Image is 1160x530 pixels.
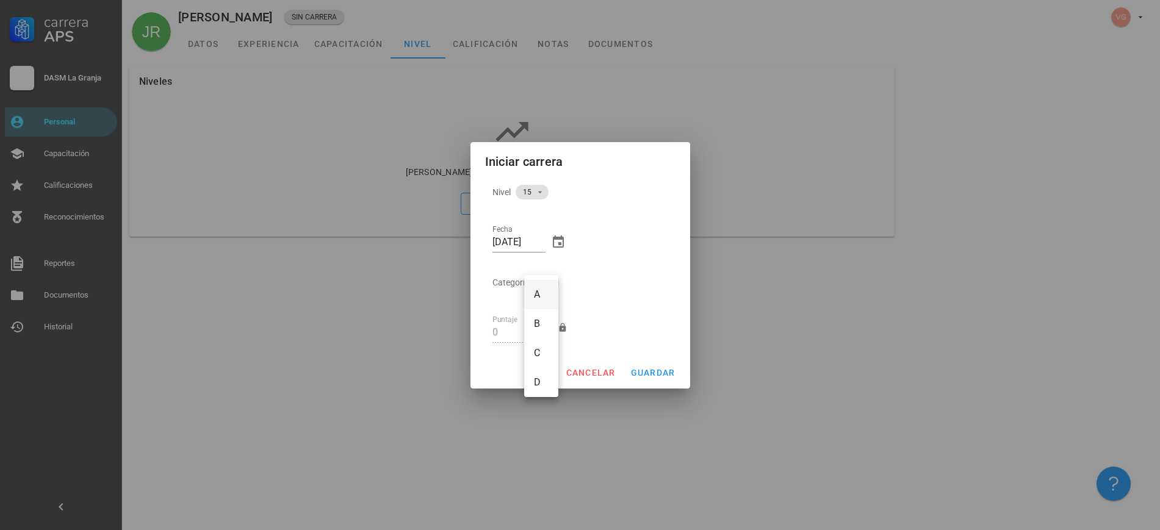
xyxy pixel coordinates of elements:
[534,376,549,388] div: D
[492,275,559,290] div: Categoría
[625,362,680,384] button: guardar
[534,288,549,300] div: A
[485,152,563,171] div: Iniciar carrera
[492,315,517,324] label: Puntaje
[630,368,675,378] span: guardar
[534,318,549,329] div: B
[523,185,541,199] span: 15
[560,362,620,384] button: cancelar
[565,368,615,378] span: cancelar
[492,225,512,234] label: Fecha
[492,185,549,199] div: Nivel
[534,347,549,359] div: C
